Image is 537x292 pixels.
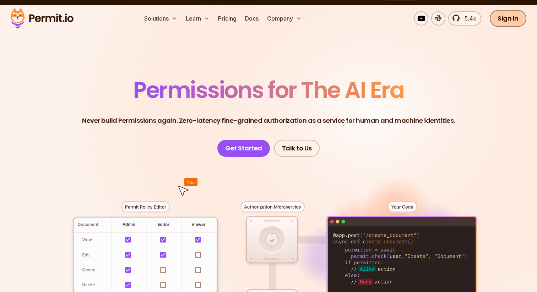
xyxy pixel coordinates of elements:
[490,10,526,27] a: Sign In
[7,6,77,31] img: Permit logo
[217,140,270,157] a: Get Started
[183,11,212,26] button: Learn
[242,11,261,26] a: Docs
[448,11,481,26] a: 5.4k
[274,140,320,157] a: Talk to Us
[264,11,304,26] button: Company
[215,11,239,26] a: Pricing
[133,74,404,106] span: Permissions for The AI Era
[141,11,180,26] button: Solutions
[460,14,476,23] span: 5.4k
[82,116,455,126] p: Never build Permissions again. Zero-latency fine-grained authorization as a service for human and...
